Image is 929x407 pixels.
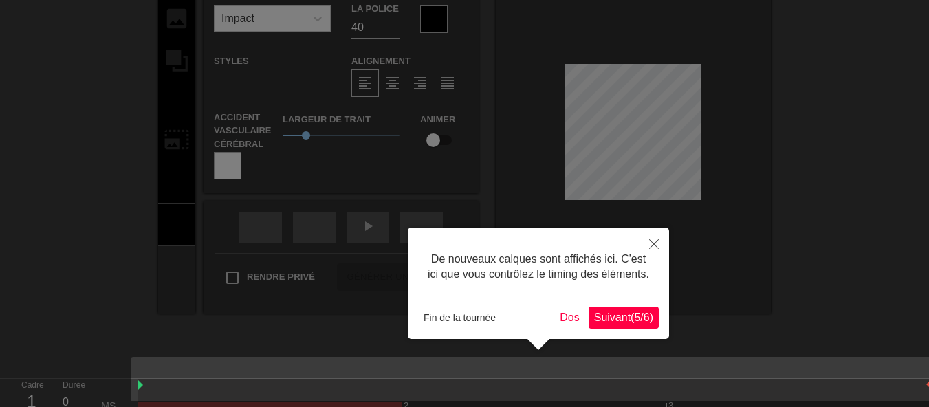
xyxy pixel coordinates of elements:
[640,311,643,323] font: /
[631,311,634,323] font: (
[418,307,501,328] button: Fin de la tournée
[560,311,579,323] font: Dos
[428,253,649,280] font: De nouveaux calques sont affichés ici. C'est ici que vous contrôlez le timing des éléments.
[650,311,653,323] font: )
[554,307,584,329] button: Dos
[589,307,659,329] button: Suivant
[644,311,650,323] font: 6
[594,311,631,323] font: Suivant
[639,228,669,259] button: Fermer
[634,311,640,323] font: 5
[424,312,496,323] font: Fin de la tournée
